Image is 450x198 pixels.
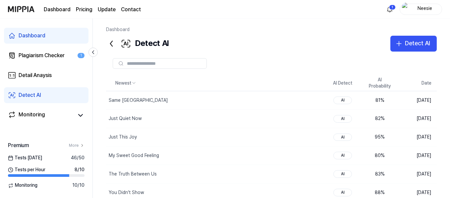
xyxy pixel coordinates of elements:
[8,182,37,189] span: Monitoring
[366,171,393,178] div: 83 %
[390,36,437,52] button: Detect AI
[72,182,84,189] span: 10 / 10
[109,152,159,159] div: My Sweet Good Feeling
[8,167,45,173] span: Tests per Hour
[19,52,65,59] div: Plagiarism Checker
[405,39,430,48] div: Detect AI
[366,97,393,104] div: 81 %
[333,134,352,141] div: AI
[402,3,410,16] img: profile
[412,5,438,13] div: Neesie
[106,36,169,52] div: Detect AI
[400,4,442,15] button: profileNeesie
[19,91,41,99] div: Detect AI
[366,115,393,122] div: 82 %
[398,91,437,110] td: [DATE]
[109,134,137,140] div: Just This Joy
[361,75,398,91] th: AI Probability
[333,97,352,104] div: AI
[8,141,29,149] span: Premium
[8,111,74,120] a: Monitoring
[44,6,71,14] a: Dashboard
[398,75,437,91] th: Date
[109,115,142,122] div: Just Quiet Now
[109,189,144,196] div: You Didn’t Show
[109,171,157,178] div: The Truth Between Us
[19,71,52,79] div: Detail Anaysis
[366,189,393,196] div: 88 %
[324,75,361,91] th: AI Detect
[366,152,393,159] div: 80 %
[398,128,437,146] td: [DATE]
[71,155,84,161] span: 46 / 50
[366,134,393,140] div: 95 %
[386,5,394,13] img: 알림
[333,115,352,123] div: AI
[333,170,352,178] div: AI
[389,5,396,10] div: 1
[398,165,437,183] td: [DATE]
[398,109,437,128] td: [DATE]
[4,87,88,103] a: Detect AI
[384,4,395,15] button: 알림1
[19,111,45,120] div: Monitoring
[69,143,84,148] a: More
[398,146,437,165] td: [DATE]
[333,152,352,159] div: AI
[98,6,116,14] a: Update
[333,189,352,196] div: AI
[109,97,168,104] div: Same [GEOGRAPHIC_DATA]
[121,6,141,14] a: Contact
[8,155,42,161] span: Tests [DATE]
[78,53,84,59] div: 1
[76,6,92,14] button: Pricing
[106,27,130,32] a: Dashboard
[19,32,45,40] div: Dashboard
[4,67,88,83] a: Detail Anaysis
[4,28,88,44] a: Dashboard
[4,48,88,63] a: Plagiarism Checker1
[75,167,84,173] span: 8 / 10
